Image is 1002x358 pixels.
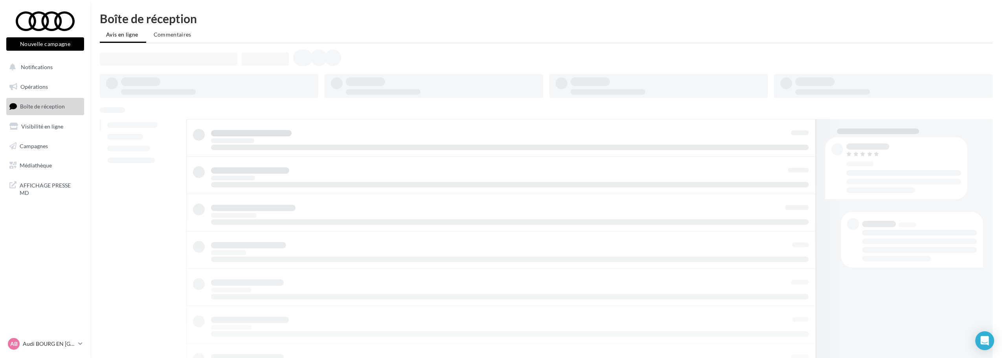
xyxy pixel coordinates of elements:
a: Opérations [5,79,86,95]
div: Boîte de réception [100,13,993,24]
a: AFFICHAGE PRESSE MD [5,177,86,200]
a: Visibilité en ligne [5,118,86,135]
button: Notifications [5,59,83,75]
button: Nouvelle campagne [6,37,84,51]
span: Notifications [21,64,53,70]
a: Boîte de réception [5,98,86,115]
div: Open Intercom Messenger [975,331,994,350]
span: Campagnes [20,142,48,149]
p: Audi BOURG EN [GEOGRAPHIC_DATA] [23,340,75,348]
a: AB Audi BOURG EN [GEOGRAPHIC_DATA] [6,336,84,351]
a: Campagnes [5,138,86,154]
span: Visibilité en ligne [21,123,63,130]
span: Commentaires [154,31,191,38]
a: Médiathèque [5,157,86,174]
span: Opérations [20,83,48,90]
span: Boîte de réception [20,103,65,110]
span: AB [10,340,18,348]
span: Médiathèque [20,162,52,169]
span: AFFICHAGE PRESSE MD [20,180,81,197]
